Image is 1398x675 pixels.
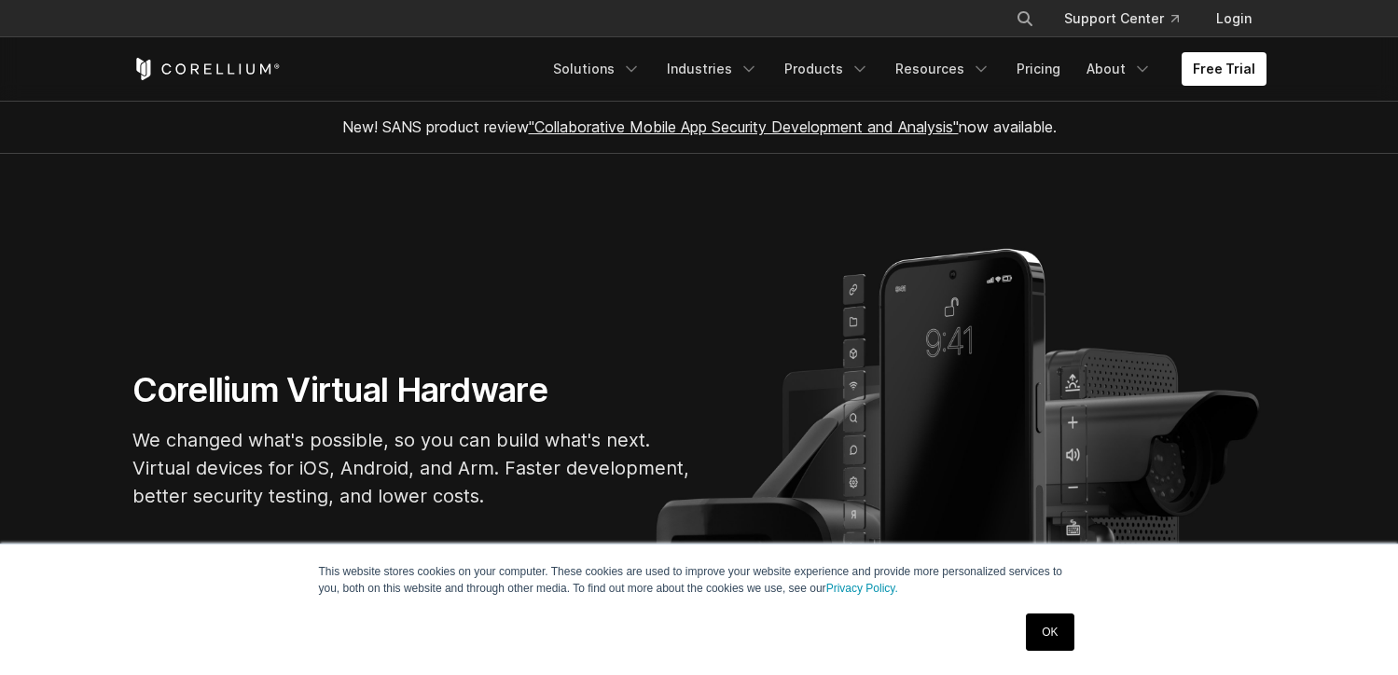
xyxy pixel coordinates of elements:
[132,58,281,80] a: Corellium Home
[529,117,959,136] a: "Collaborative Mobile App Security Development and Analysis"
[1182,52,1267,86] a: Free Trial
[542,52,652,86] a: Solutions
[993,2,1267,35] div: Navigation Menu
[342,117,1057,136] span: New! SANS product review now available.
[773,52,880,86] a: Products
[884,52,1002,86] a: Resources
[826,582,898,595] a: Privacy Policy.
[1008,2,1042,35] button: Search
[132,426,692,510] p: We changed what's possible, so you can build what's next. Virtual devices for iOS, Android, and A...
[1005,52,1072,86] a: Pricing
[1049,2,1194,35] a: Support Center
[656,52,769,86] a: Industries
[1201,2,1267,35] a: Login
[542,52,1267,86] div: Navigation Menu
[319,563,1080,597] p: This website stores cookies on your computer. These cookies are used to improve your website expe...
[132,369,692,411] h1: Corellium Virtual Hardware
[1075,52,1163,86] a: About
[1026,613,1073,651] a: OK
